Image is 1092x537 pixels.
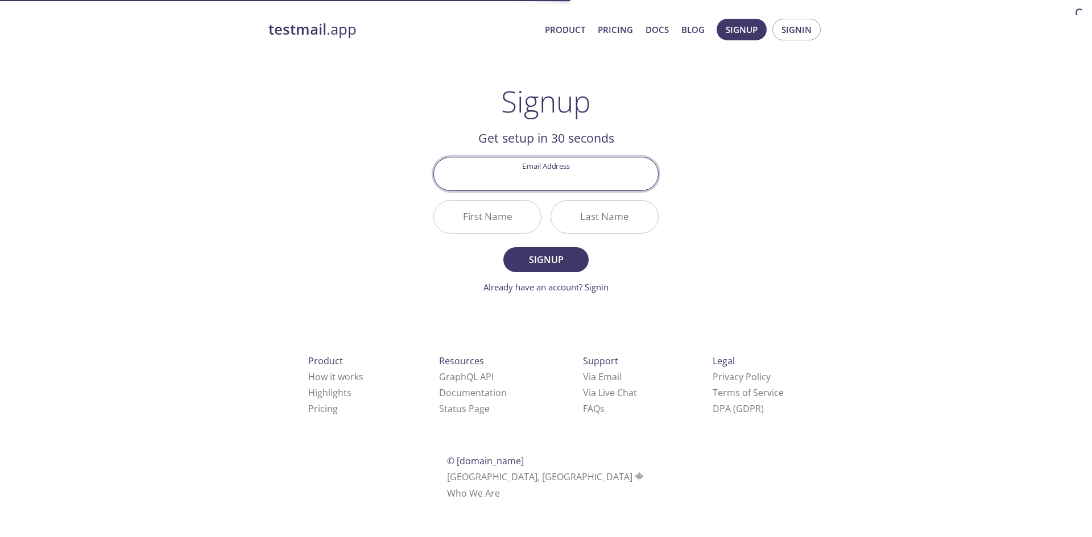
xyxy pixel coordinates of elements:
[646,22,669,37] a: Docs
[483,281,609,293] a: Already have an account? Signin
[308,386,351,399] a: Highlights
[308,402,338,415] a: Pricing
[545,22,585,37] a: Product
[713,386,784,399] a: Terms of Service
[501,84,591,118] h1: Signup
[516,252,576,268] span: Signup
[268,20,536,39] a: testmail.app
[600,402,605,415] span: s
[583,402,605,415] a: FAQ
[439,402,490,415] a: Status Page
[598,22,633,37] a: Pricing
[308,355,343,367] span: Product
[439,371,494,383] a: GraphQL API
[713,355,735,367] span: Legal
[583,371,622,383] a: Via Email
[447,455,524,467] span: © [DOMAIN_NAME]
[439,355,484,367] span: Resources
[503,247,589,272] button: Signup
[447,471,646,483] span: [GEOGRAPHIC_DATA], [GEOGRAPHIC_DATA]
[717,19,767,40] button: Signup
[681,22,705,37] a: Blog
[713,371,771,383] a: Privacy Policy
[781,22,812,37] span: Signin
[726,22,758,37] span: Signup
[433,128,659,148] h2: Get setup in 30 seconds
[772,19,821,40] button: Signin
[583,355,618,367] span: Support
[308,371,363,383] a: How it works
[268,19,326,39] strong: testmail
[439,386,507,399] a: Documentation
[713,402,764,415] a: DPA (GDPR)
[447,487,500,499] a: Who We Are
[583,386,637,399] a: Via Live Chat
